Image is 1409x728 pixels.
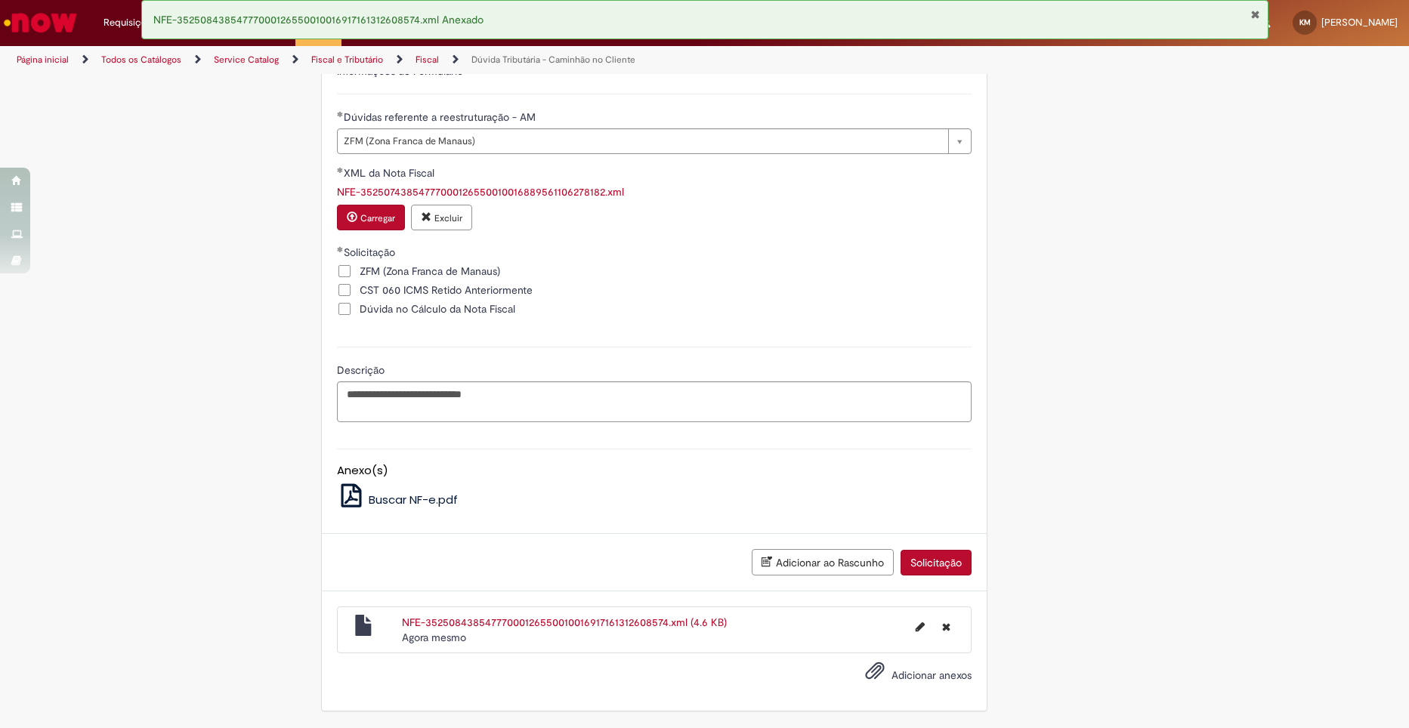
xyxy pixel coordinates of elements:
span: Obrigatório Preenchido [337,167,344,173]
button: Adicionar anexos [861,657,888,692]
img: ServiceNow [2,8,79,38]
button: Editar nome de arquivo NFE-35250843854777000126550010016917161312608574.xml [907,615,934,639]
a: Página inicial [17,54,69,66]
small: Carregar [360,212,395,224]
span: NFE-35250843854777000126550010016917161312608574.xml Anexado [153,13,484,26]
span: Descrição [337,363,388,377]
ul: Trilhas de página [11,46,928,74]
span: CST 060 ICMS Retido Anteriormente [360,282,533,298]
span: Buscar NF-e.pdf [369,492,458,507]
a: Download de NFE-35250743854777000126550010016889561106278182.xml [337,185,624,199]
span: Dúvida no Cálculo da Nota Fiscal [360,301,515,316]
textarea: Descrição [337,381,972,422]
span: ZFM (Zona Franca de Manaus) [344,129,941,153]
button: Excluir NFE-35250843854777000126550010016917161312608574.xml [933,615,959,639]
span: ZFM (Zona Franca de Manaus) [360,264,500,279]
a: Buscar NF-e.pdf [337,492,458,507]
button: Fechar Notificação [1250,8,1260,20]
a: Todos os Catálogos [101,54,181,66]
button: Adicionar ao Rascunho [752,549,894,575]
button: Carregar anexo de XML da Nota Fiscal Required [337,205,405,230]
a: NFE-35250843854777000126550010016917161312608574.xml (4.6 KB) [402,615,727,629]
time: 01/09/2025 09:49:40 [402,631,466,644]
button: Solicitação [901,550,972,575]
span: [PERSON_NAME] [1321,16,1398,29]
a: Fiscal e Tributário [311,54,383,66]
a: Fiscal [416,54,439,66]
span: Agora mesmo [402,631,466,644]
h5: Anexo(s) [337,464,972,477]
span: Solicitação [344,245,398,259]
span: Dúvidas referente a reestruturação - AM [344,110,539,124]
span: Requisições [104,15,156,30]
span: Obrigatório Preenchido [337,246,344,252]
a: Dúvida Tributária - Caminhão no Cliente [471,54,635,66]
span: KM [1299,17,1311,27]
small: Excluir [434,212,462,224]
button: Excluir anexo NFE-35250743854777000126550010016889561106278182.xml [411,205,472,230]
span: Obrigatório Preenchido [337,111,344,117]
a: Service Catalog [214,54,279,66]
span: XML da Nota Fiscal [344,166,437,180]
